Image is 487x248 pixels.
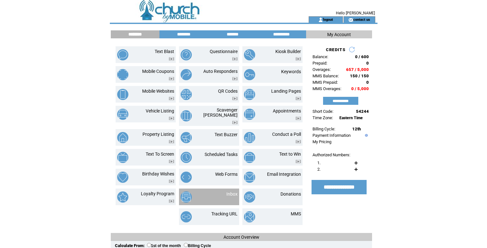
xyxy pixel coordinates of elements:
[155,49,174,54] a: Text Blast
[203,107,238,118] a: Scavenger [PERSON_NAME]
[312,67,331,72] span: Overages:
[181,89,192,100] img: qr-codes.png
[351,86,369,91] span: 0 / 5,000
[312,61,327,66] span: Prepaid:
[267,172,301,177] a: Email Integration
[181,110,192,121] img: scavenger-hunt.png
[323,17,333,21] a: logout
[115,243,145,248] span: Calculate From:
[146,151,174,157] a: Text To Screen
[312,127,335,131] span: Billing Cycle:
[318,17,323,22] img: account_icon.gif
[244,152,255,163] img: text-to-win.png
[352,127,361,131] span: 12th
[275,49,301,54] a: Kiosk Builder
[169,140,174,143] img: video.png
[312,115,333,120] span: Time Zone:
[279,151,301,157] a: Text to Win
[312,109,333,114] span: Short Code:
[244,132,255,143] img: conduct-a-poll.png
[203,69,238,74] a: Auto Responders
[215,132,238,137] a: Text Buzzer
[181,132,192,143] img: text-buzzer.png
[146,108,174,113] a: Vehicle Listing
[169,57,174,61] img: video.png
[117,152,128,163] img: text-to-screen.png
[327,32,351,37] span: My Account
[339,116,363,120] span: Eastern Time
[169,77,174,81] img: video.png
[353,17,370,21] a: contact us
[142,132,174,137] a: Property Listing
[346,67,369,72] span: 657 / 5,000
[291,211,301,216] a: MMS
[244,211,255,222] img: mms.png
[317,167,321,172] span: 2.
[273,108,301,113] a: Appointments
[218,89,238,94] a: QR Codes
[211,211,238,216] a: Tracking URL
[312,139,331,144] a: My Pricing
[244,49,255,60] img: kiosk-builder.png
[271,89,301,94] a: Landing Pages
[147,244,181,248] label: 1st of the month
[232,77,238,81] img: video.png
[181,152,192,163] img: scheduled-tasks.png
[181,69,192,80] img: auto-responders.png
[232,57,238,61] img: video.png
[244,172,255,183] img: email-integration.png
[184,243,188,247] input: Billing Cycle
[117,172,128,183] img: birthday-wishes.png
[210,49,238,54] a: Questionnaire
[117,109,128,120] img: vehicle-listing.png
[312,86,341,91] span: MMS Overages:
[244,109,255,120] img: appointments.png
[181,172,192,183] img: web-forms.png
[117,69,128,80] img: mobile-coupons.png
[117,191,128,203] img: loyalty-program.png
[169,97,174,100] img: video.png
[226,191,238,197] a: Inbox
[336,11,375,15] span: Hello [PERSON_NAME]
[272,132,301,137] a: Conduct a Poll
[141,191,174,196] a: Loyalty Program
[147,243,151,247] input: 1st of the month
[296,57,301,61] img: video.png
[312,152,350,157] span: Authorized Numbers:
[280,191,301,197] a: Donations
[312,80,338,85] span: MMS Prepaid:
[296,140,301,143] img: video.png
[142,89,174,94] a: Mobile Websites
[169,180,174,183] img: video.png
[312,54,328,59] span: Balance:
[326,47,345,52] span: CREDITS
[355,54,369,59] span: 0 / 600
[244,191,255,203] img: donations.png
[363,134,368,137] img: help.gif
[184,244,211,248] label: Billing Cycle
[244,89,255,100] img: landing-pages.png
[205,152,238,157] a: Scheduled Tasks
[181,211,192,222] img: tracking-url.png
[350,74,369,78] span: 150 / 150
[181,191,192,203] img: inbox.png
[142,171,174,176] a: Birthday Wishes
[223,235,259,240] span: Account Overview
[117,49,128,60] img: text-blast.png
[169,199,174,203] img: video.png
[117,132,128,143] img: property-listing.png
[348,17,353,22] img: contact_us_icon.gif
[296,97,301,100] img: video.png
[117,89,128,100] img: mobile-websites.png
[356,109,369,114] span: 54244
[296,117,301,120] img: video.png
[169,160,174,163] img: video.png
[244,69,255,80] img: keywords.png
[296,160,301,163] img: video.png
[169,117,174,120] img: video.png
[312,74,339,78] span: MMS Balance:
[366,80,369,85] span: 0
[215,172,238,177] a: Web Forms
[366,61,369,66] span: 0
[312,133,351,138] a: Payment Information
